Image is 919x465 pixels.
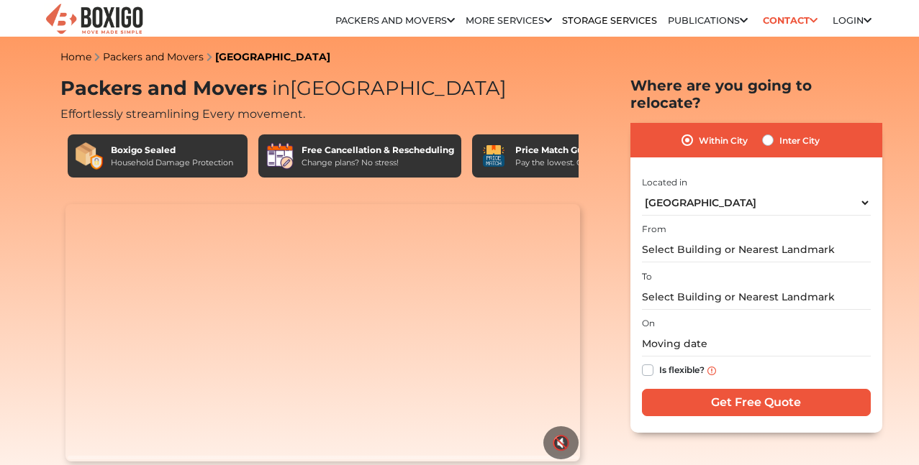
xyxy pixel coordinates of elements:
[75,142,104,170] img: Boxigo Sealed
[302,157,454,169] div: Change plans? No stress!
[515,157,625,169] div: Pay the lowest. Guaranteed!
[111,157,233,169] div: Household Damage Protection
[543,426,579,459] button: 🔇
[642,223,666,236] label: From
[642,331,871,356] input: Moving date
[759,9,823,32] a: Contact
[699,132,748,149] label: Within City
[707,367,716,375] img: info
[659,362,705,377] label: Is flexible?
[60,107,305,121] span: Effortlessly streamlining Every movement.
[44,2,145,37] img: Boxigo
[60,50,91,63] a: Home
[466,15,552,26] a: More services
[215,50,330,63] a: [GEOGRAPHIC_DATA]
[642,270,652,283] label: To
[60,77,586,101] h1: Packers and Movers
[642,176,687,189] label: Located in
[642,237,871,262] input: Select Building or Nearest Landmark
[642,389,871,416] input: Get Free Quote
[65,204,580,461] video: Your browser does not support the video tag.
[515,144,625,157] div: Price Match Guarantee
[642,285,871,310] input: Select Building or Nearest Landmark
[302,144,454,157] div: Free Cancellation & Rescheduling
[562,15,657,26] a: Storage Services
[103,50,204,63] a: Packers and Movers
[266,142,294,170] img: Free Cancellation & Rescheduling
[642,317,655,330] label: On
[479,142,508,170] img: Price Match Guarantee
[833,15,872,26] a: Login
[111,144,233,157] div: Boxigo Sealed
[335,15,455,26] a: Packers and Movers
[779,132,820,149] label: Inter City
[668,15,748,26] a: Publications
[267,76,507,100] span: [GEOGRAPHIC_DATA]
[630,77,882,111] h2: Where are you going to relocate?
[272,76,290,100] span: in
